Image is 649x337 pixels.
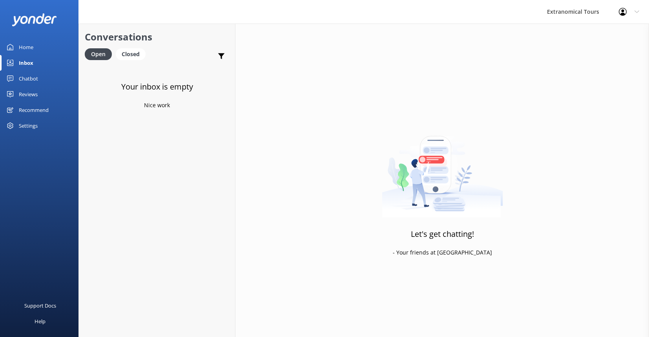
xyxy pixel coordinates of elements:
div: Recommend [19,102,49,118]
div: Chatbot [19,71,38,86]
a: Open [85,49,116,58]
h3: Your inbox is empty [121,81,193,93]
div: Help [35,313,46,329]
div: Home [19,39,33,55]
p: - Your friends at [GEOGRAPHIC_DATA] [393,248,492,257]
a: Closed [116,49,149,58]
div: Closed [116,48,146,60]
p: Nice work [144,101,170,110]
div: Reviews [19,86,38,102]
h2: Conversations [85,29,229,44]
div: Support Docs [24,298,56,313]
div: Open [85,48,112,60]
div: Inbox [19,55,33,71]
div: Settings [19,118,38,134]
h3: Let's get chatting! [411,228,474,240]
img: artwork of a man stealing a conversation from at giant smartphone [382,119,503,218]
img: yonder-white-logo.png [12,13,57,26]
